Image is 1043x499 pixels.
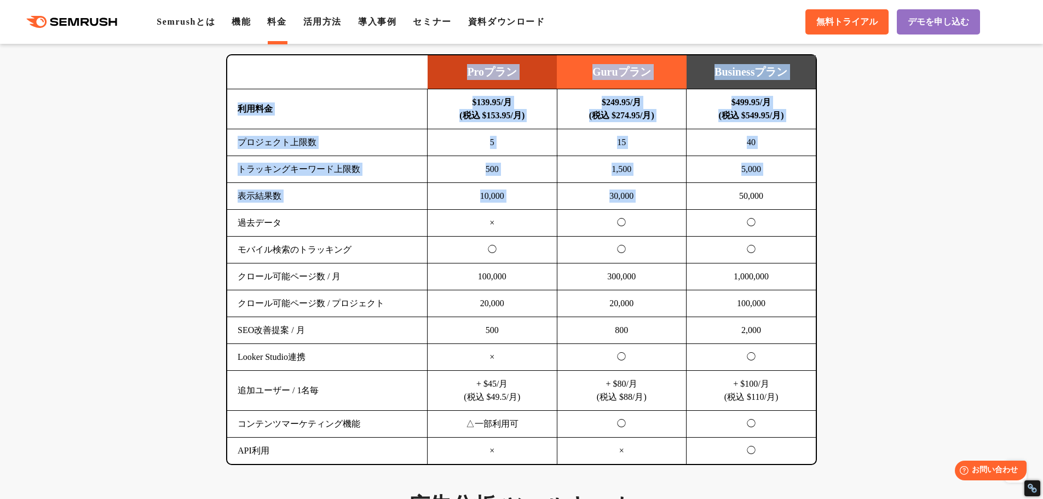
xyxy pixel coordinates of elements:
td: クロール可能ページ数 / 月 [227,263,428,290]
td: ◯ [557,237,687,263]
td: ◯ [687,210,816,237]
td: Guruプラン [557,55,687,89]
td: + $45/月 (税込 $49.5/月) [428,371,557,411]
td: トラッキングキーワード上限数 [227,156,428,183]
td: Businessプラン [687,55,816,89]
td: モバイル検索のトラッキング [227,237,428,263]
td: 1,000,000 [687,263,816,290]
b: $249.95/月 (税込 $274.95/月) [589,97,654,120]
td: Looker Studio連携 [227,344,428,371]
td: Proプラン [428,55,557,89]
b: $139.95/月 (税込 $153.95/月) [459,97,525,120]
td: ◯ [557,411,687,438]
td: 800 [557,317,687,344]
td: 20,000 [428,290,557,317]
td: 5 [428,129,557,156]
td: ◯ [557,344,687,371]
div: Restore Info Box &#10;&#10;NoFollow Info:&#10; META-Robots NoFollow: &#09;false&#10; META-Robots ... [1027,483,1038,494]
td: × [428,344,557,371]
td: クロール可能ページ数 / プロジェクト [227,290,428,317]
td: 15 [557,129,687,156]
td: 500 [428,156,557,183]
td: 追加ユーザー / 1名毎 [227,371,428,411]
a: Semrushとは [157,17,215,26]
a: 機能 [232,17,251,26]
td: ◯ [687,438,816,464]
iframe: Help widget launcher [946,456,1031,487]
span: 無料トライアル [816,16,878,28]
td: ◯ [428,237,557,263]
a: 導入事例 [358,17,396,26]
td: コンテンツマーケティング機能 [227,411,428,438]
b: $499.95/月 (税込 $549.95/月) [718,97,783,120]
td: 40 [687,129,816,156]
td: × [428,438,557,464]
b: 利用料金 [238,104,273,113]
td: × [428,210,557,237]
td: SEO改善提案 / 月 [227,317,428,344]
td: × [557,438,687,464]
a: 無料トライアル [805,9,889,35]
td: △一部利用可 [428,411,557,438]
td: ◯ [687,411,816,438]
td: プロジェクト上限数 [227,129,428,156]
a: 料金 [267,17,286,26]
td: 500 [428,317,557,344]
td: 過去データ [227,210,428,237]
td: 2,000 [687,317,816,344]
td: 50,000 [687,183,816,210]
td: 表示結果数 [227,183,428,210]
td: 10,000 [428,183,557,210]
td: ◯ [687,237,816,263]
td: 30,000 [557,183,687,210]
td: + $80/月 (税込 $88/月) [557,371,687,411]
td: 100,000 [687,290,816,317]
td: 1,500 [557,156,687,183]
td: ◯ [687,344,816,371]
td: 20,000 [557,290,687,317]
td: ◯ [557,210,687,237]
td: 100,000 [428,263,557,290]
a: 活用方法 [303,17,342,26]
td: API利用 [227,438,428,464]
span: デモを申し込む [908,16,969,28]
td: 300,000 [557,263,687,290]
a: デモを申し込む [897,9,980,35]
td: 5,000 [687,156,816,183]
td: + $100/月 (税込 $110/月) [687,371,816,411]
a: セミナー [413,17,451,26]
a: 資料ダウンロード [468,17,545,26]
